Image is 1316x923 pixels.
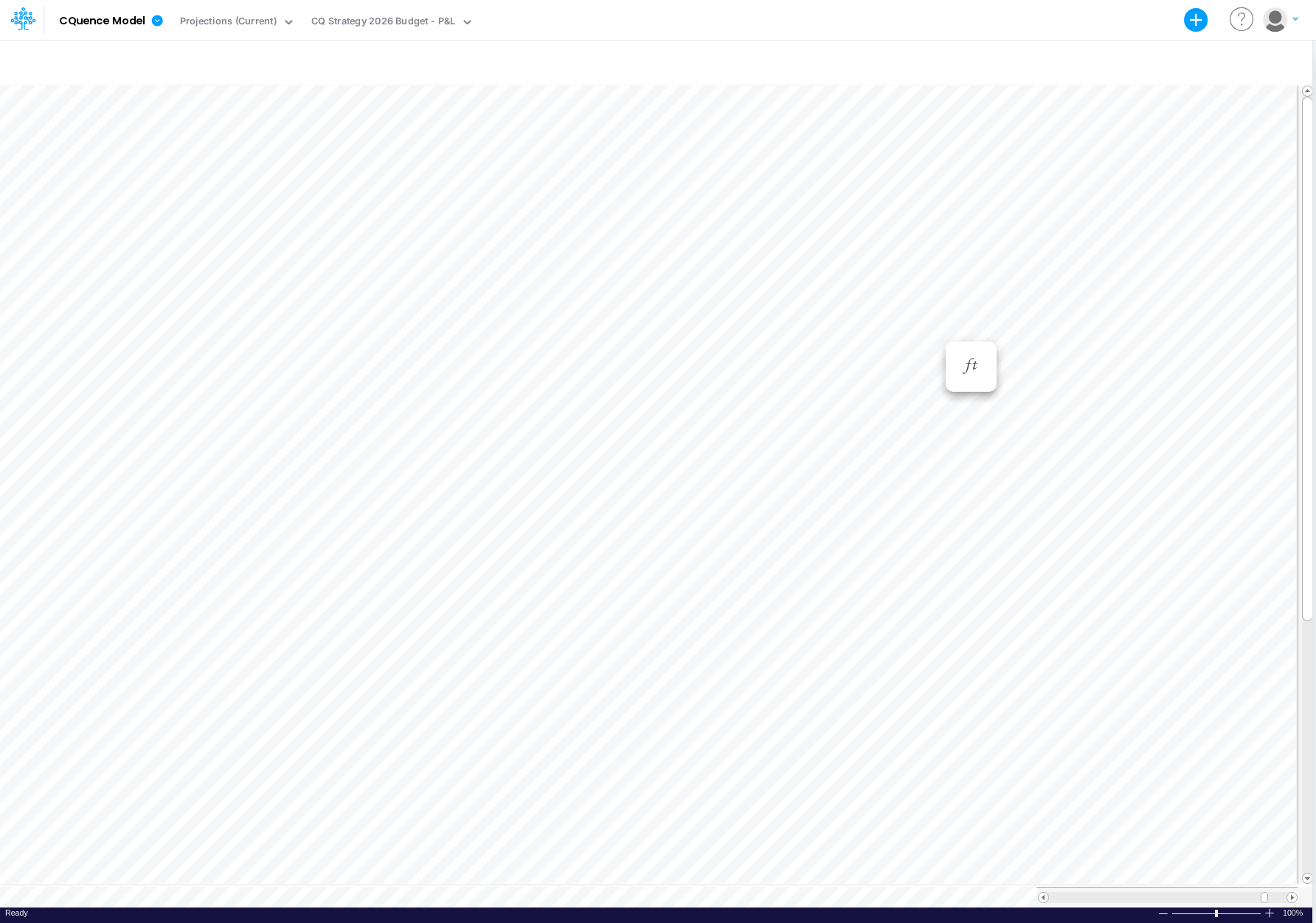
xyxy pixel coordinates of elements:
div: In Ready mode [5,908,28,919]
b: CQuence Model [59,15,145,28]
span: 100% [1283,908,1305,919]
div: Zoom [1215,910,1218,917]
div: Zoom level [1283,908,1305,919]
div: Zoom Out [1157,908,1169,919]
span: Ready [5,908,28,917]
div: CQ Strategy 2026 Budget - P&L [311,14,455,31]
div: Projections (Current) [180,14,277,31]
div: Zoom In [1264,908,1275,919]
div: Zoom [1171,908,1264,919]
